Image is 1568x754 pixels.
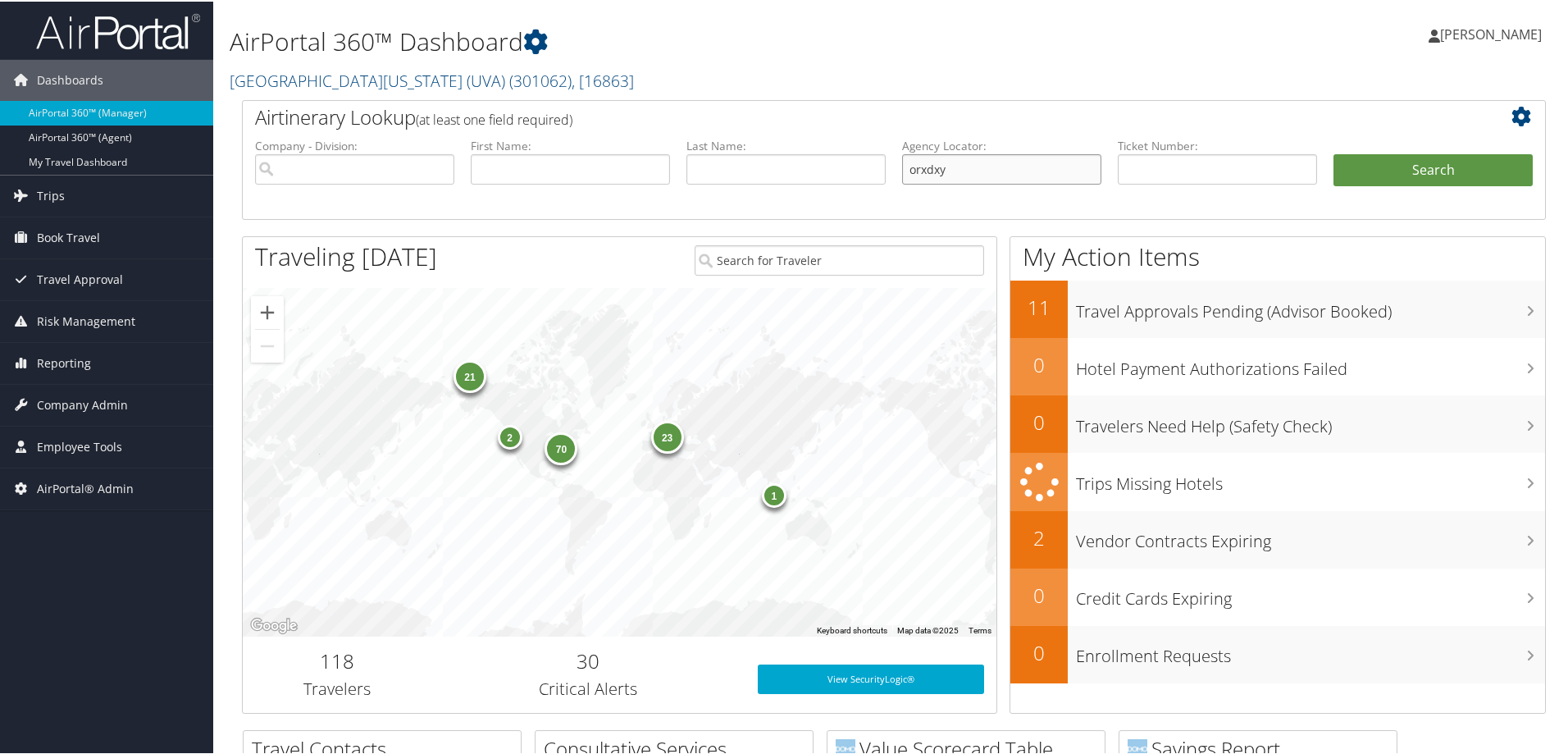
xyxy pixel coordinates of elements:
h3: Hotel Payment Authorizations Failed [1076,348,1545,379]
button: Search [1333,153,1533,185]
label: Last Name: [686,136,886,153]
a: Open this area in Google Maps (opens a new window) [247,614,301,635]
span: Risk Management [37,299,135,340]
h2: 118 [255,646,419,674]
h2: Airtinerary Lookup [255,102,1424,130]
a: View SecurityLogic® [758,663,984,692]
h3: Enrollment Requests [1076,635,1545,666]
a: 0Travelers Need Help (Safety Check) [1010,394,1545,451]
a: 0Enrollment Requests [1010,624,1545,682]
label: Company - Division: [255,136,454,153]
h2: 0 [1010,350,1068,377]
h3: Credit Cards Expiring [1076,578,1545,609]
a: Trips Missing Hotels [1010,451,1545,510]
span: , [ 16863 ] [572,68,634,90]
span: ( 301062 ) [509,68,572,90]
h2: 11 [1010,292,1068,320]
a: Terms (opens in new tab) [969,624,991,633]
img: airportal-logo.png [36,11,200,49]
span: [PERSON_NAME] [1440,24,1542,42]
label: Ticket Number: [1118,136,1317,153]
span: Map data ©2025 [897,624,959,633]
h1: Traveling [DATE] [255,238,437,272]
h3: Travelers Need Help (Safety Check) [1076,405,1545,436]
button: Keyboard shortcuts [817,624,887,635]
a: 11Travel Approvals Pending (Advisor Booked) [1010,279,1545,336]
span: Trips [37,174,65,215]
span: Company Admin [37,383,128,424]
a: [GEOGRAPHIC_DATA][US_STATE] (UVA) [230,68,634,90]
h3: Travelers [255,676,419,699]
span: Dashboards [37,58,103,99]
h3: Critical Alerts [444,676,733,699]
div: 70 [545,431,577,464]
span: AirPortal® Admin [37,467,134,508]
div: 23 [650,419,683,452]
a: 2Vendor Contracts Expiring [1010,510,1545,567]
div: 1 [761,482,786,506]
div: 2 [497,423,522,448]
span: (at least one field required) [416,109,572,127]
label: Agency Locator: [902,136,1101,153]
label: First Name: [471,136,670,153]
span: Reporting [37,341,91,382]
a: 0Credit Cards Expiring [1010,567,1545,624]
h1: AirPortal 360™ Dashboard [230,23,1115,57]
a: [PERSON_NAME] [1429,8,1558,57]
a: 0Hotel Payment Authorizations Failed [1010,336,1545,394]
h3: Travel Approvals Pending (Advisor Booked) [1076,290,1545,322]
div: 21 [454,359,486,391]
h3: Vendor Contracts Expiring [1076,520,1545,551]
input: Search for Traveler [695,244,984,274]
button: Zoom in [251,295,284,327]
button: Zoom out [251,328,284,361]
span: Employee Tools [37,425,122,466]
h2: 30 [444,646,733,674]
h3: Trips Missing Hotels [1076,463,1545,494]
h1: My Action Items [1010,238,1545,272]
h2: 0 [1010,580,1068,608]
h2: 0 [1010,637,1068,665]
img: Google [247,614,301,635]
h2: 0 [1010,407,1068,435]
h2: 2 [1010,523,1068,551]
span: Book Travel [37,216,100,257]
span: Travel Approval [37,258,123,299]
